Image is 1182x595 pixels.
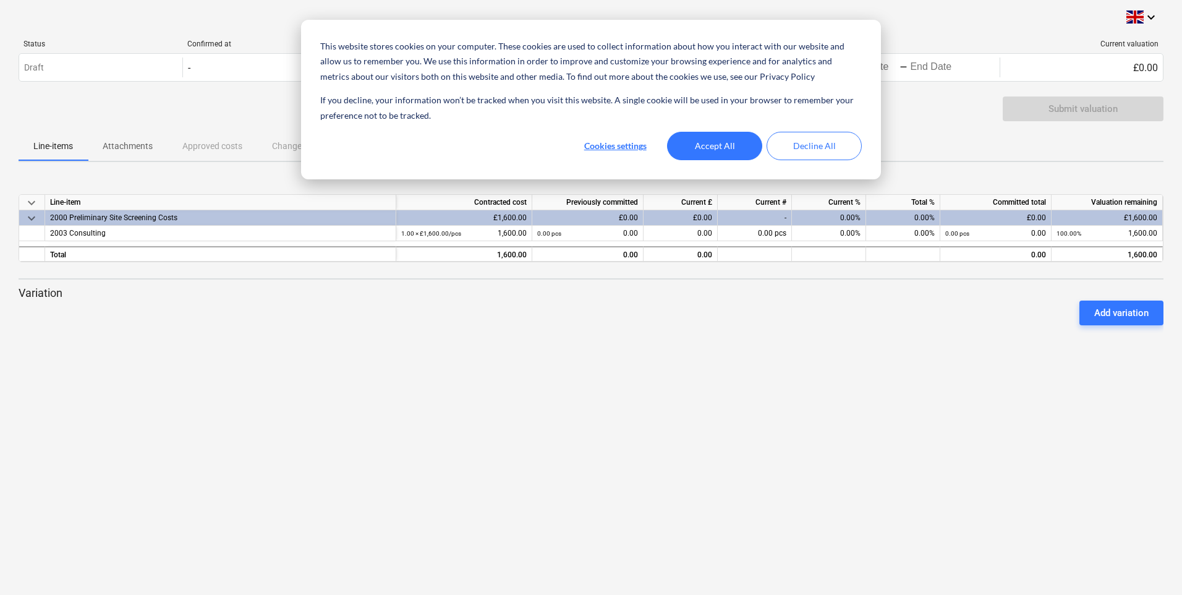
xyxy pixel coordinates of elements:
div: Current % [792,195,866,210]
p: Attachments [103,140,153,153]
button: Cookies settings [568,132,663,160]
div: - [188,62,190,74]
small: 1.00 × £1,600.00 / pcs [401,230,461,237]
div: £0.00 [940,210,1052,226]
div: £1,600.00 [396,210,532,226]
div: 0.00% [792,226,866,241]
div: 0.00 [945,226,1046,241]
div: 0.00% [866,226,940,241]
div: 0.00% [866,210,940,226]
p: Draft [24,61,44,74]
div: 0.00 [940,246,1052,262]
div: Status [23,40,177,48]
div: Add variation [1094,305,1149,321]
small: 0.00 pcs [537,230,561,237]
i: keyboard_arrow_down [1144,10,1159,25]
div: £1,600.00 [1052,210,1163,226]
div: 0.00 pcs [718,226,792,241]
div: £0.00 [644,210,718,226]
div: Committed total [940,195,1052,210]
p: If you decline, your information won’t be tracked when you visit this website. A single cookie wi... [320,93,862,123]
div: 1,600.00 [401,247,527,263]
div: - [899,64,908,71]
small: 100.00% [1057,230,1081,237]
button: Accept All [667,132,762,160]
p: Line-items [33,140,73,153]
div: 2000 Preliminary Site Screening Costs [50,210,391,226]
div: Current # [718,195,792,210]
div: Line-item [45,195,396,210]
button: Add variation [1079,301,1163,325]
div: Previously committed [532,195,644,210]
div: 2003 Consulting [50,226,391,241]
div: Date [841,40,995,48]
div: Valuation remaining [1052,195,1163,210]
div: 0.00 [644,226,718,241]
div: 1,600.00 [401,226,527,241]
small: 0.00 pcs [945,230,969,237]
span: keyboard_arrow_down [24,195,39,210]
div: Cookie banner [301,20,881,179]
div: 1,600.00 [1057,247,1157,263]
div: Confirmed at [187,40,341,48]
div: - [718,210,792,226]
div: Current valuation [1005,40,1159,48]
div: 0.00 [537,247,638,263]
div: £0.00 [1000,58,1163,77]
div: Total [45,246,396,262]
input: End Date [908,59,966,76]
div: Contracted cost [396,195,532,210]
p: Variation [19,286,1163,301]
div: 0.00% [792,210,866,226]
div: £0.00 [532,210,644,226]
button: Decline All [767,132,862,160]
span: keyboard_arrow_down [24,211,39,226]
div: Current £ [644,195,718,210]
p: This website stores cookies on your computer. These cookies are used to collect information about... [320,39,862,85]
div: Total % [866,195,940,210]
div: 0.00 [644,246,718,262]
div: 0.00 [537,226,638,241]
div: 1,600.00 [1057,226,1157,241]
